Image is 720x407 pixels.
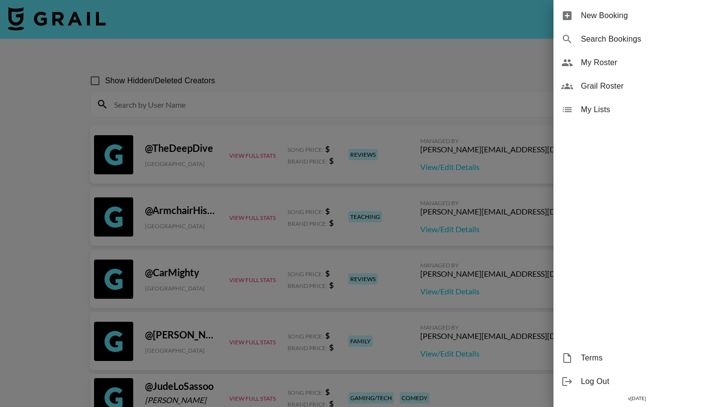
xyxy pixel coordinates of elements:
div: Log Out [553,370,720,393]
span: New Booking [581,10,712,22]
span: Search Bookings [581,33,712,45]
span: My Roster [581,57,712,69]
div: My Lists [553,98,720,121]
span: My Lists [581,104,712,116]
div: Grail Roster [553,74,720,98]
div: My Roster [553,51,720,74]
div: Search Bookings [553,27,720,51]
span: Terms [581,352,712,364]
div: v [DATE] [553,393,720,404]
span: Grail Roster [581,80,712,92]
span: Log Out [581,376,712,387]
div: New Booking [553,4,720,27]
div: Terms [553,346,720,370]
